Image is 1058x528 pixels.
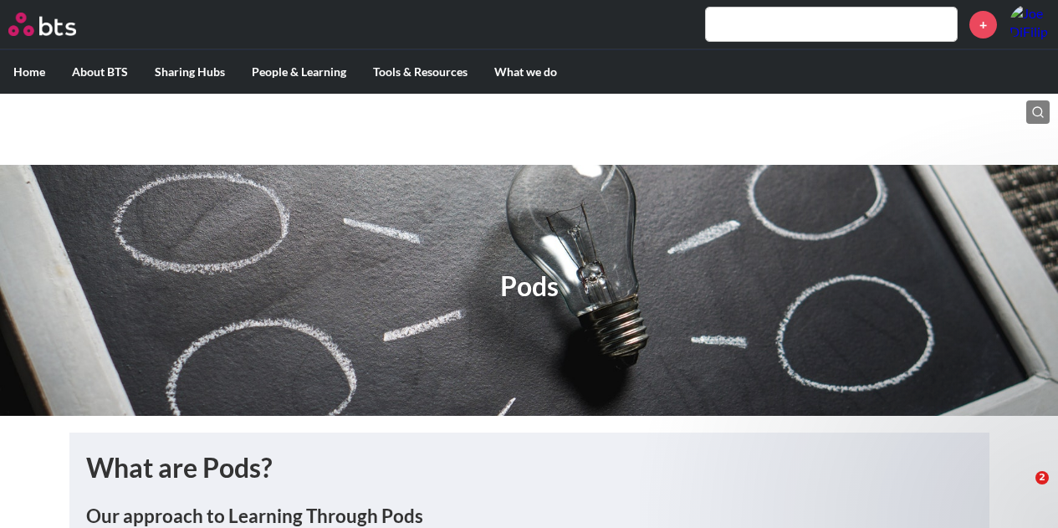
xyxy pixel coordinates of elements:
iframe: Intercom live chat [1001,471,1041,511]
img: BTS Logo [8,13,76,36]
a: Go home [8,13,107,36]
a: + [969,11,997,38]
span: 2 [1035,471,1049,484]
h1: What are Pods? [86,449,973,487]
label: What we do [481,50,570,94]
label: About BTS [59,50,141,94]
img: Joe DiFilippo [1009,4,1050,44]
h1: Pods [500,268,559,305]
a: Profile [1009,4,1050,44]
label: People & Learning [238,50,360,94]
label: Sharing Hubs [141,50,238,94]
label: Tools & Resources [360,50,481,94]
